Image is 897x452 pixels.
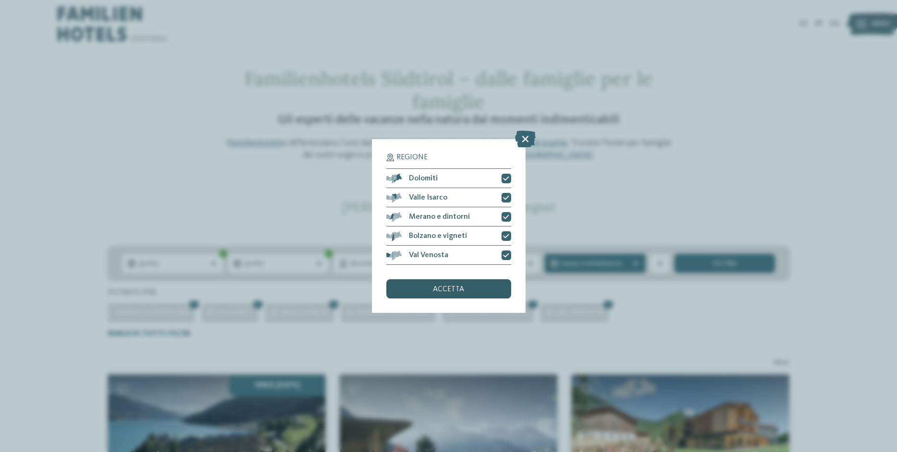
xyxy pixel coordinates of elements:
[409,213,470,221] span: Merano e dintorni
[396,154,428,161] span: Regione
[409,251,448,259] span: Val Venosta
[409,194,447,202] span: Valle Isarco
[409,232,467,240] span: Bolzano e vigneti
[433,285,464,293] span: accetta
[409,175,438,182] span: Dolomiti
